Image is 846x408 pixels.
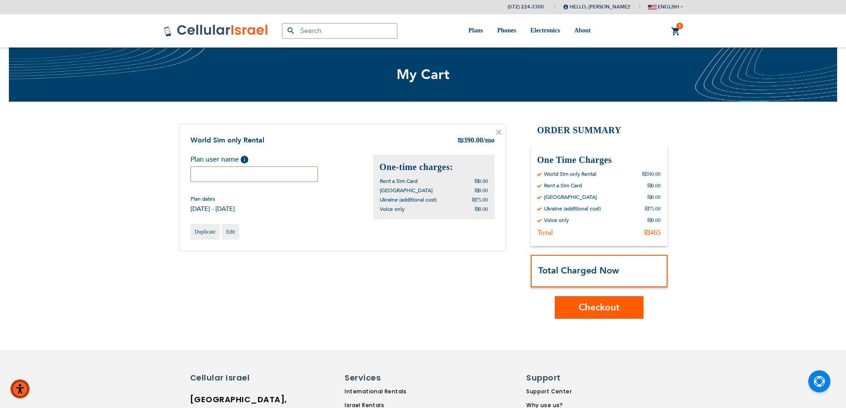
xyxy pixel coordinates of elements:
[282,23,397,39] input: Search
[563,4,630,10] span: Hello, [PERSON_NAME]!
[475,206,488,212] span: ₪0.00
[574,14,591,48] a: About
[555,296,643,319] button: Checkout
[191,224,220,240] a: Duplicate
[579,301,620,314] span: Checkout
[530,14,560,48] a: Electronics
[475,178,488,184] span: ₪0.00
[647,182,661,189] div: ₪0.00
[544,217,569,224] div: Voice only
[380,178,417,185] span: Rent a Sim Card
[483,136,495,144] span: /mo
[191,154,239,164] span: Plan user name
[397,65,450,84] span: My Cart
[544,194,597,201] div: [GEOGRAPHIC_DATA]
[10,379,30,399] div: Accessibility Menu
[544,182,582,189] div: Rent a Sim Card
[345,388,454,396] a: International Rentals
[472,197,488,203] span: ₪75.00
[648,5,657,10] img: english
[645,205,661,212] div: ₪75.00
[648,0,683,13] button: english
[678,23,681,30] span: 1
[537,154,661,166] h3: One Time Charges
[530,27,560,34] span: Electronics
[163,24,269,37] img: Cellular Israel Logo
[497,14,516,48] a: Phones
[190,372,268,384] h6: Cellular Israel
[526,388,581,396] a: Support Center
[469,14,483,48] a: Plans
[574,27,591,34] span: About
[475,187,488,194] span: ₪0.00
[537,228,553,237] div: Total
[191,135,264,145] a: World Sim only Rental
[469,27,483,34] span: Plans
[497,27,516,34] span: Phones
[222,224,239,240] a: Edit
[380,196,437,203] span: Ukraine (additional cost)
[642,170,661,178] div: ₪390.00
[671,26,681,37] a: 1
[380,161,488,173] h2: One-time charges:
[647,194,661,201] div: ₪0.00
[457,136,464,146] span: ₪
[544,170,596,178] div: World Sim only Rental
[457,135,495,146] div: 390.00
[538,265,619,277] strong: Total Charged Now
[647,217,661,224] div: ₪0.00
[226,229,235,235] span: Edit
[531,124,667,137] h2: Order Summary
[526,372,576,384] h6: Support
[191,205,235,213] span: [DATE] - [DATE]
[241,156,248,163] span: Help
[191,195,235,202] span: Plan dates
[508,4,544,10] a: (072) 224-3300
[380,206,405,213] span: Voice only
[380,187,433,194] span: [GEOGRAPHIC_DATA]
[544,205,601,212] div: Ukraine (additional cost)
[195,229,216,235] span: Duplicate
[644,228,661,237] div: ₪465
[345,372,449,384] h6: Services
